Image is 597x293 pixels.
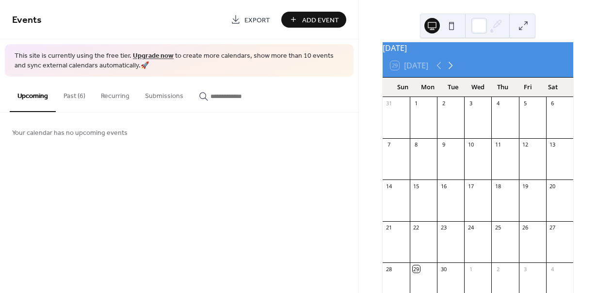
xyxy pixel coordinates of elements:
[494,265,501,273] div: 2
[490,78,516,97] div: Thu
[15,51,344,70] span: This site is currently using the free tier. to create more calendars, show more than 10 events an...
[12,11,42,30] span: Events
[56,77,93,111] button: Past (6)
[413,182,420,190] div: 15
[467,100,474,107] div: 3
[494,141,501,148] div: 11
[516,78,541,97] div: Fri
[386,100,393,107] div: 31
[386,141,393,148] div: 7
[522,100,529,107] div: 5
[549,265,556,273] div: 4
[467,182,474,190] div: 17
[549,182,556,190] div: 20
[386,265,393,273] div: 28
[413,224,420,231] div: 22
[549,141,556,148] div: 13
[415,78,440,97] div: Mon
[465,78,490,97] div: Wed
[10,77,56,112] button: Upcoming
[383,42,573,54] div: [DATE]
[12,128,128,138] span: Your calendar has no upcoming events
[540,78,565,97] div: Sat
[386,224,393,231] div: 21
[467,141,474,148] div: 10
[440,100,447,107] div: 2
[494,182,501,190] div: 18
[440,78,466,97] div: Tue
[522,141,529,148] div: 12
[137,77,191,111] button: Submissions
[413,265,420,273] div: 29
[133,49,174,63] a: Upgrade now
[440,265,447,273] div: 30
[549,100,556,107] div: 6
[302,15,339,25] span: Add Event
[522,224,529,231] div: 26
[522,265,529,273] div: 3
[494,224,501,231] div: 25
[244,15,270,25] span: Export
[281,12,346,28] button: Add Event
[224,12,277,28] a: Export
[93,77,137,111] button: Recurring
[549,224,556,231] div: 27
[494,100,501,107] div: 4
[522,182,529,190] div: 19
[467,224,474,231] div: 24
[440,224,447,231] div: 23
[413,141,420,148] div: 8
[440,141,447,148] div: 9
[467,265,474,273] div: 1
[413,100,420,107] div: 1
[390,78,416,97] div: Sun
[386,182,393,190] div: 14
[440,182,447,190] div: 16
